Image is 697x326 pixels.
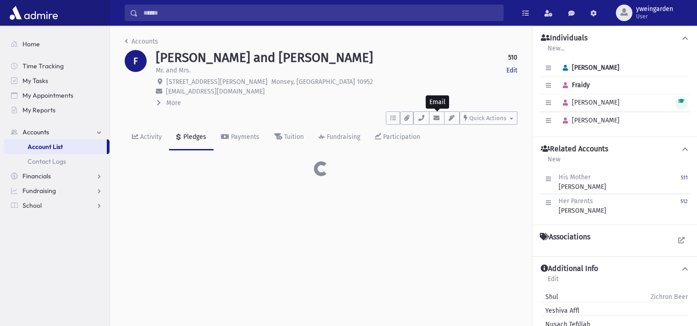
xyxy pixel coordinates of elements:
div: [PERSON_NAME] [559,196,606,215]
a: Financials [4,169,110,183]
p: Mr. and Mrs. [156,66,191,75]
a: My Reports [4,103,110,117]
span: My Tasks [22,77,48,85]
span: His Mother [559,173,591,181]
a: Edit [506,66,517,75]
div: Fundraising [325,133,360,141]
a: New... [547,43,565,60]
button: Related Accounts [540,144,690,154]
a: 511 [681,172,688,192]
div: Email [426,95,449,109]
span: Quick Actions [469,115,506,122]
div: [PERSON_NAME] [559,172,606,192]
a: Pledges [169,125,214,150]
span: Accounts [22,128,49,136]
div: Activity [138,133,162,141]
a: Participation [368,125,428,150]
span: My Reports [22,106,55,114]
span: Her Parents [559,197,593,205]
small: 512 [681,199,688,204]
a: Account List [4,139,107,154]
a: New [547,154,561,171]
a: School [4,198,110,213]
span: More [166,99,181,107]
span: Shul [542,292,558,302]
a: My Tasks [4,73,110,88]
span: Time Tracking [22,62,64,70]
div: Participation [381,133,420,141]
nav: breadcrumb [125,37,158,50]
span: [PERSON_NAME] [559,116,620,124]
span: Monsey, [GEOGRAPHIC_DATA] 10952 [271,78,373,86]
input: Search [138,5,503,21]
span: [STREET_ADDRESS][PERSON_NAME] [166,78,268,86]
span: School [22,201,42,210]
span: Financials [22,172,51,180]
span: [PERSON_NAME] [559,99,620,106]
span: [EMAIL_ADDRESS][DOMAIN_NAME] [166,88,265,95]
span: yweingarden [636,6,673,13]
a: Fundraising [4,183,110,198]
span: Contact Logs [27,157,66,166]
button: More [156,98,182,108]
a: Time Tracking [4,59,110,73]
strong: 510 [508,53,517,62]
div: Tuition [282,133,304,141]
img: AdmirePro [7,4,60,22]
a: Accounts [4,125,110,139]
a: My Appointments [4,88,110,103]
a: Tuition [267,125,311,150]
span: Home [22,40,40,48]
h1: [PERSON_NAME] and [PERSON_NAME] [156,50,373,66]
span: My Appointments [22,91,73,99]
a: Home [4,37,110,51]
span: Zichron Beer [651,292,688,302]
span: [PERSON_NAME] [559,64,620,72]
a: Activity [125,125,169,150]
a: Payments [214,125,267,150]
div: Pledges [181,133,206,141]
span: Account List [27,143,63,151]
a: Fundraising [311,125,368,150]
h4: Associations [540,232,590,242]
span: User [636,13,673,20]
span: Yeshiva Affl [542,306,579,315]
button: Additional Info [540,264,690,274]
h4: Individuals [541,33,587,43]
h4: Related Accounts [541,144,608,154]
button: Individuals [540,33,690,43]
a: Contact Logs [4,154,110,169]
small: 511 [681,175,688,181]
a: Accounts [125,38,158,45]
span: Fundraising [22,187,56,195]
span: Fraidy [559,81,590,89]
a: Edit [547,274,559,290]
h4: Additional Info [541,264,598,274]
div: Payments [229,133,259,141]
div: F [125,50,147,72]
a: 512 [681,196,688,215]
button: Quick Actions [460,111,517,125]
